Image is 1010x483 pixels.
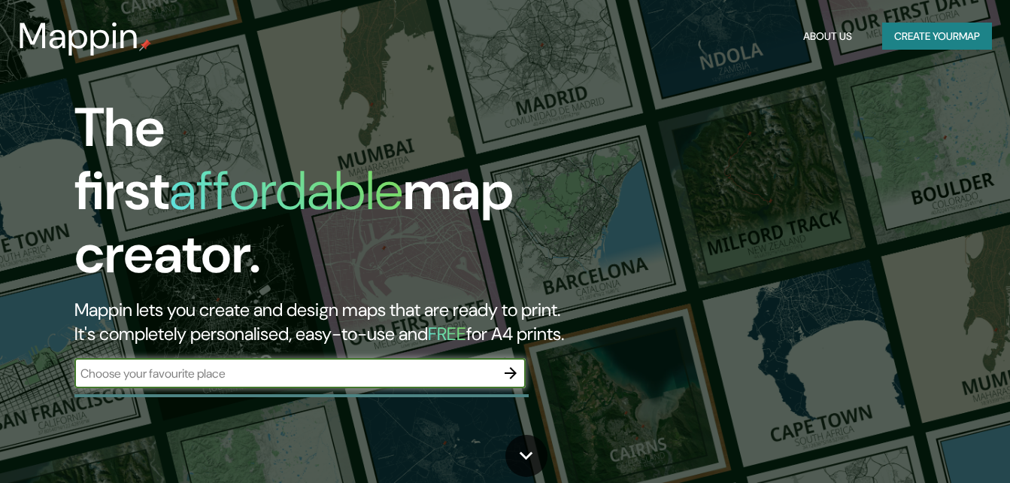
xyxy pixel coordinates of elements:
[139,39,151,51] img: mappin-pin
[797,23,858,50] button: About Us
[74,365,496,382] input: Choose your favourite place
[882,23,992,50] button: Create yourmap
[18,15,139,57] h3: Mappin
[428,322,466,345] h5: FREE
[74,298,580,346] h2: Mappin lets you create and design maps that are ready to print. It's completely personalised, eas...
[169,156,403,226] h1: affordable
[74,96,580,298] h1: The first map creator.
